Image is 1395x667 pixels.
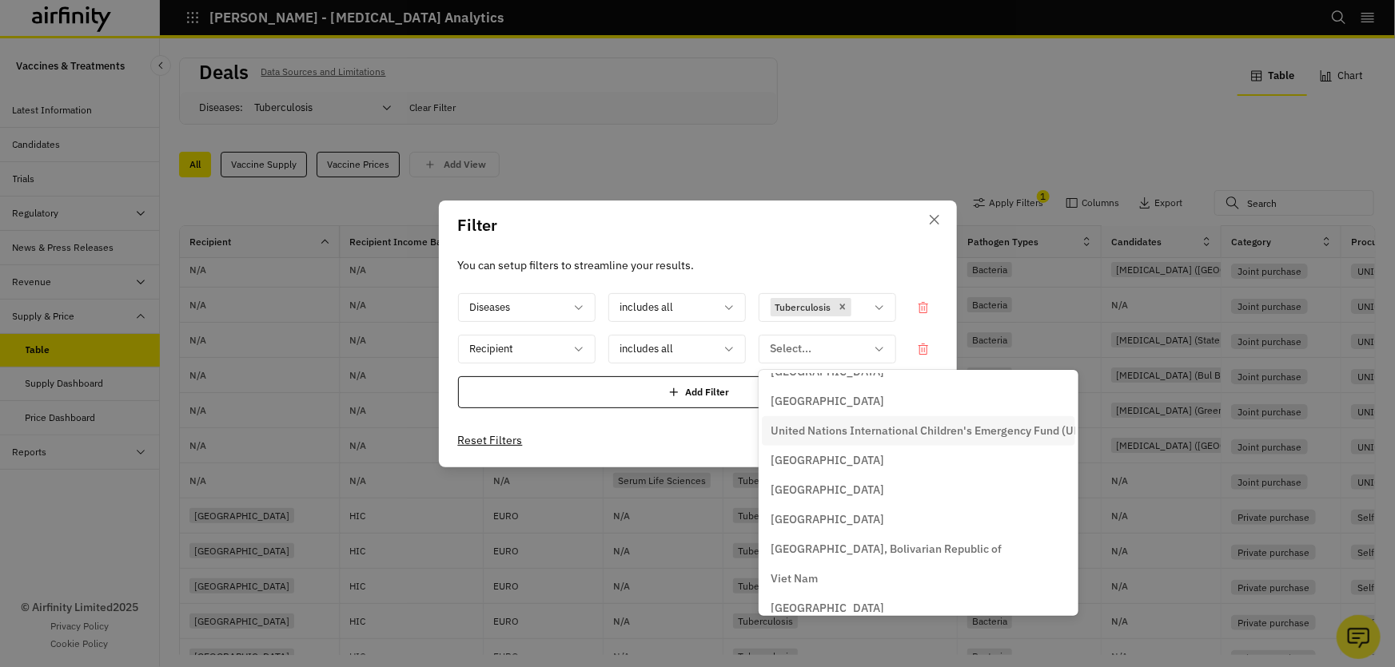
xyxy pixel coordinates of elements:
p: United Nations International Children's Emergency Fund (UNICEF) countries [771,423,1066,439]
p: [GEOGRAPHIC_DATA] [771,393,885,410]
button: Reset Filters [458,428,523,454]
header: Filter [439,200,957,250]
p: Tuberculosis [775,300,831,315]
p: [GEOGRAPHIC_DATA], Bolivarian Republic of [771,541,1002,558]
p: [GEOGRAPHIC_DATA] [771,600,885,617]
p: You can setup filters to streamline your results. [458,256,938,274]
div: Add Filter [458,376,938,408]
p: [GEOGRAPHIC_DATA] [771,452,885,469]
p: [GEOGRAPHIC_DATA] [771,482,885,498]
p: Viet Nam [771,570,819,587]
button: Close [922,207,947,232]
div: Remove [object Object] [834,298,851,317]
p: [GEOGRAPHIC_DATA] [771,511,885,528]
